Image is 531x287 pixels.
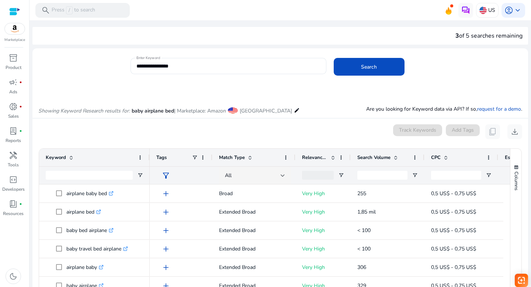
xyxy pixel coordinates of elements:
p: US [488,4,495,17]
span: | Marketplace: Amazon [174,107,226,114]
span: Tags [156,154,167,161]
button: Open Filter Menu [137,172,143,178]
span: inventory_2 [9,53,18,62]
span: code_blocks [9,175,18,184]
span: Relevance Score [302,154,328,161]
button: Search [334,58,405,76]
p: Reports [6,137,21,144]
p: baby travel bed airplane [66,241,128,256]
p: Extended Broad [219,241,289,256]
p: Product [6,64,21,71]
button: Open Filter Menu [338,172,344,178]
span: campaign [9,78,18,87]
p: airplane baby bed [66,186,114,201]
img: amazon.svg [5,23,25,34]
span: book_4 [9,200,18,208]
span: baby airplane bed [132,107,174,114]
span: add [162,189,170,198]
span: 3 [455,32,459,40]
button: Open Filter Menu [412,172,418,178]
span: Search Volume [357,154,391,161]
span: search [41,6,50,15]
p: airplane baby [66,260,104,275]
span: Columns [513,172,520,190]
span: lab_profile [9,127,18,135]
p: Extended Broad [219,260,289,275]
p: Extended Broad [219,223,289,238]
i: Showing Keyword Research results for: [38,107,130,114]
span: 0,5 US$ - 0,75 US$ [431,227,476,234]
mat-icon: edit [294,106,300,115]
span: fiber_manual_record [19,129,22,132]
p: Very High [302,260,344,275]
span: 306 [357,264,366,271]
input: Search Volume Filter Input [357,171,407,180]
p: airplane bed [66,204,101,219]
span: dark_mode [9,272,18,281]
span: fiber_manual_record [19,203,22,205]
p: Very High [302,223,344,238]
span: 1,85 mil [357,208,376,215]
span: Match Type [219,154,245,161]
span: download [510,127,519,136]
p: Tools [8,162,19,168]
span: filter_alt [162,171,170,180]
p: Very High [302,204,344,219]
p: Sales [8,113,19,120]
span: 255 [357,190,366,197]
p: Very High [302,241,344,256]
span: CPC [431,154,441,161]
span: 0,5 US$ - 0,75 US$ [431,208,476,215]
p: Extended Broad [219,204,289,219]
span: add [162,263,170,272]
p: Press to search [52,6,95,14]
input: Keyword Filter Input [46,171,133,180]
input: CPC Filter Input [431,171,481,180]
span: Keyword [46,154,66,161]
p: Broad [219,186,289,201]
span: Search [361,63,377,71]
span: < 100 [357,245,371,252]
span: < 100 [357,227,371,234]
p: baby bed airplane [66,223,114,238]
mat-label: Enter Keyword [136,55,160,60]
span: add [162,226,170,235]
p: Resources [3,210,24,217]
span: account_circle [504,6,513,15]
img: us.svg [479,7,487,14]
p: Marketplace [4,37,25,43]
span: fiber_manual_record [19,81,22,84]
span: donut_small [9,102,18,111]
div: of 5 searches remaining [455,31,523,40]
span: add [162,208,170,217]
span: 0,5 US$ - 0,75 US$ [431,245,476,252]
span: All [225,172,232,179]
button: Open Filter Menu [486,172,492,178]
span: fiber_manual_record [19,105,22,108]
a: request for a demo [477,106,521,113]
span: handyman [9,151,18,160]
p: Are you looking for Keyword data via API? If so, . [366,105,522,113]
span: 0,5 US$ - 0,75 US$ [431,264,476,271]
span: [GEOGRAPHIC_DATA] [240,107,292,114]
span: add [162,245,170,253]
span: keyboard_arrow_down [513,6,522,15]
p: Developers [2,186,25,193]
span: 0,5 US$ - 0,75 US$ [431,190,476,197]
span: / [66,6,73,14]
button: download [507,124,522,139]
p: Very High [302,186,344,201]
p: Ads [9,89,17,95]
